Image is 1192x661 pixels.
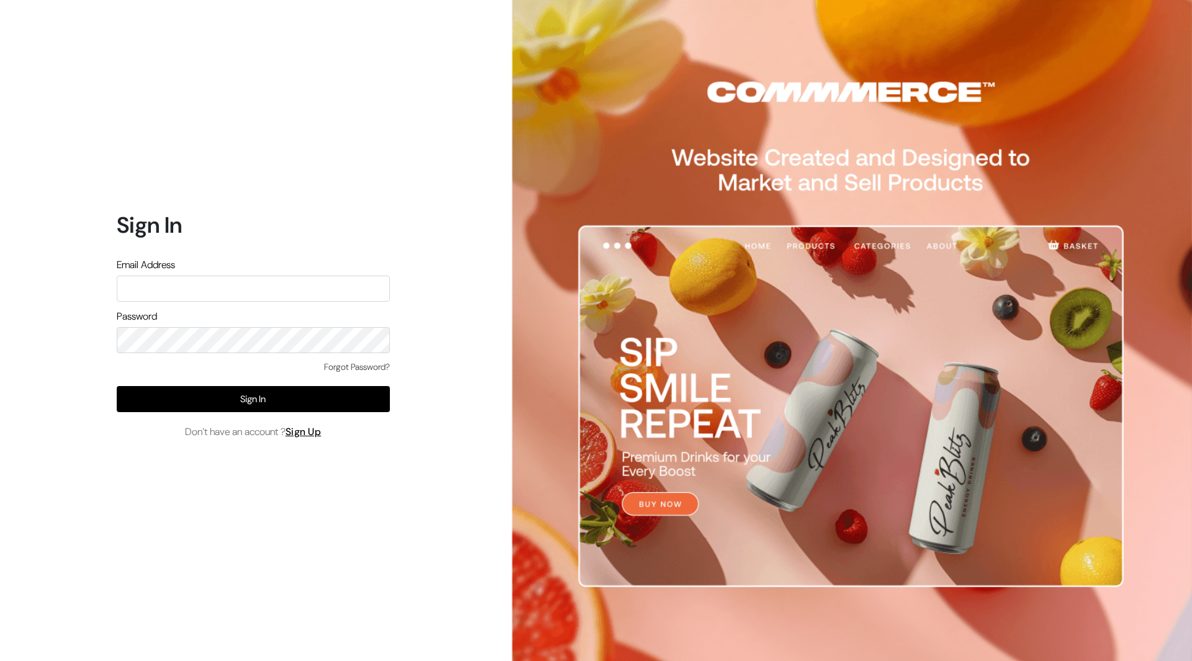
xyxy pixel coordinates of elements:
[117,212,390,238] h1: Sign In
[185,425,322,439] span: Don’t have an account ?
[117,258,175,272] label: Email Address
[324,361,390,374] a: Forgot Password?
[286,425,322,438] a: Sign Up
[117,386,390,412] button: Sign In
[117,309,157,324] label: Password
